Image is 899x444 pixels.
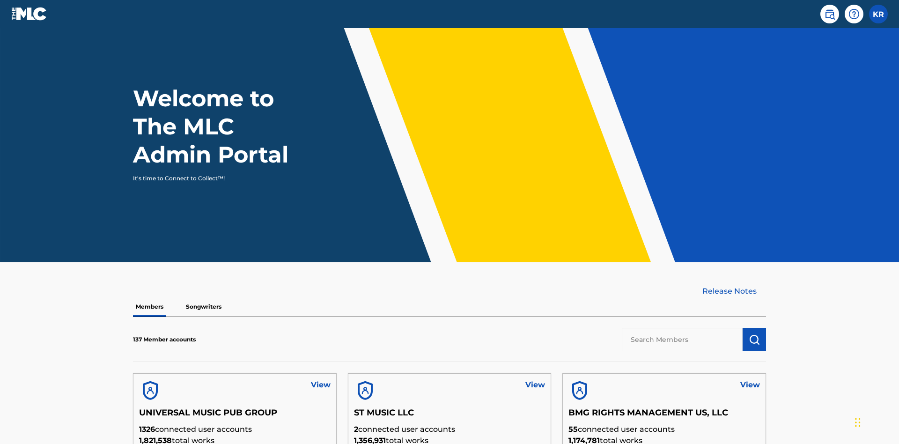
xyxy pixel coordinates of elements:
div: Drag [855,408,861,437]
img: account [139,379,162,402]
span: 55 [568,425,578,434]
img: account [568,379,591,402]
img: account [354,379,376,402]
p: connected user accounts [354,424,545,435]
input: Search Members [622,328,743,351]
h1: Welcome to The MLC Admin Portal [133,84,308,169]
a: View [740,379,760,391]
p: Members [133,297,166,317]
a: Release Notes [702,286,766,297]
img: Search Works [749,334,760,345]
p: It's time to Connect to Collect™! [133,174,295,183]
iframe: Chat Widget [852,399,899,444]
p: connected user accounts [568,424,760,435]
a: Public Search [820,5,839,23]
p: connected user accounts [139,424,331,435]
img: help [848,8,860,20]
h5: UNIVERSAL MUSIC PUB GROUP [139,407,331,424]
p: Songwriters [183,297,224,317]
h5: BMG RIGHTS MANAGEMENT US, LLC [568,407,760,424]
a: View [525,379,545,391]
div: Help [845,5,863,23]
span: 1326 [139,425,155,434]
img: search [824,8,835,20]
div: User Menu [869,5,888,23]
h5: ST MUSIC LLC [354,407,545,424]
a: View [311,379,331,391]
span: 2 [354,425,358,434]
img: MLC Logo [11,7,47,21]
p: 137 Member accounts [133,335,196,344]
